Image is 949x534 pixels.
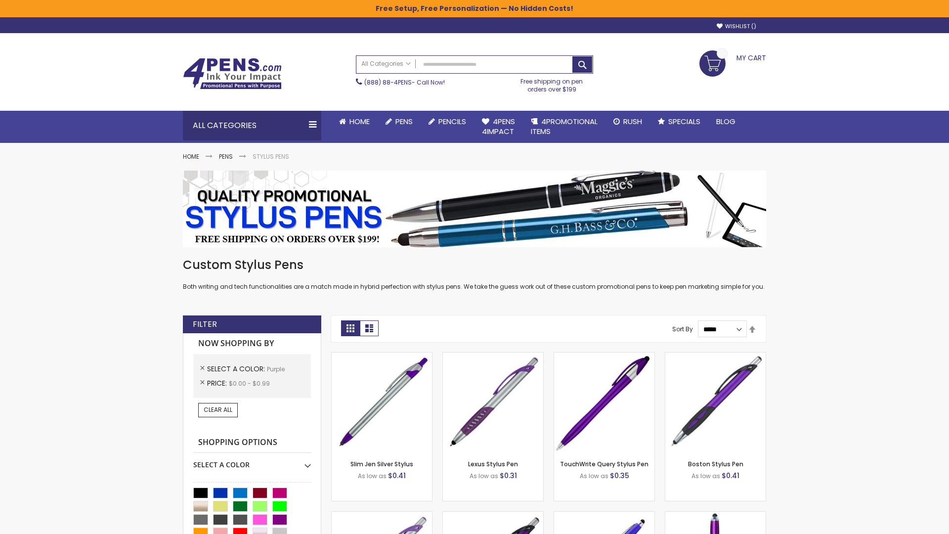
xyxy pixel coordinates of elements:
[378,111,421,133] a: Pens
[672,325,693,333] label: Sort By
[580,472,608,480] span: As low as
[470,472,498,480] span: As low as
[219,152,233,161] a: Pens
[267,365,285,373] span: Purple
[531,116,598,136] span: 4PROMOTIONAL ITEMS
[717,23,756,30] a: Wishlist
[691,472,720,480] span: As low as
[395,116,413,127] span: Pens
[468,460,518,468] a: Lexus Stylus Pen
[708,111,743,133] a: Blog
[341,320,360,336] strong: Grid
[193,432,311,453] strong: Shopping Options
[388,471,406,481] span: $0.41
[421,111,474,133] a: Pencils
[474,111,523,143] a: 4Pens4impact
[331,111,378,133] a: Home
[183,58,282,89] img: 4Pens Custom Pens and Promotional Products
[665,511,766,520] a: TouchWrite Command Stylus Pen-Purple
[332,352,432,360] a: Slim Jen Silver Stylus-Purple
[688,460,743,468] a: Boston Stylus Pen
[665,353,766,453] img: Boston Stylus Pen-Purple
[332,353,432,453] img: Slim Jen Silver Stylus-Purple
[665,352,766,360] a: Boston Stylus Pen-Purple
[204,405,232,414] span: Clear All
[193,333,311,354] strong: Now Shopping by
[560,460,648,468] a: TouchWrite Query Stylus Pen
[183,257,766,291] div: Both writing and tech functionalities are a match made in hybrid perfection with stylus pens. We ...
[349,116,370,127] span: Home
[482,116,515,136] span: 4Pens 4impact
[554,352,654,360] a: TouchWrite Query Stylus Pen-Purple
[183,152,199,161] a: Home
[438,116,466,127] span: Pencils
[229,379,270,388] span: $0.00 - $0.99
[361,60,411,68] span: All Categories
[554,353,654,453] img: TouchWrite Query Stylus Pen-Purple
[554,511,654,520] a: Sierra Stylus Twist Pen-Purple
[722,471,739,481] span: $0.41
[356,56,416,72] a: All Categories
[668,116,700,127] span: Specials
[511,74,594,93] div: Free shipping on pen orders over $199
[193,453,311,470] div: Select A Color
[610,471,629,481] span: $0.35
[183,111,321,140] div: All Categories
[443,352,543,360] a: Lexus Stylus Pen-Purple
[443,511,543,520] a: Lexus Metallic Stylus Pen-Purple
[500,471,517,481] span: $0.31
[198,403,238,417] a: Clear All
[364,78,445,87] span: - Call Now!
[193,319,217,330] strong: Filter
[253,152,289,161] strong: Stylus Pens
[605,111,650,133] a: Rush
[358,472,387,480] span: As low as
[183,257,766,273] h1: Custom Stylus Pens
[623,116,642,127] span: Rush
[364,78,412,87] a: (888) 88-4PENS
[443,353,543,453] img: Lexus Stylus Pen-Purple
[716,116,735,127] span: Blog
[207,364,267,374] span: Select A Color
[207,378,229,388] span: Price
[332,511,432,520] a: Boston Silver Stylus Pen-Purple
[523,111,605,143] a: 4PROMOTIONALITEMS
[183,171,766,247] img: Stylus Pens
[350,460,413,468] a: Slim Jen Silver Stylus
[650,111,708,133] a: Specials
